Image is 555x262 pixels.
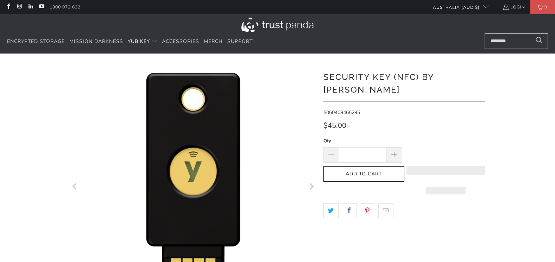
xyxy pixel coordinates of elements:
[69,33,123,50] a: Mission Darkness
[7,33,253,50] nav: Translation missing: en.navigation.header.main_nav
[27,4,33,10] a: Trust Panda Australia on LinkedIn
[323,69,485,96] h1: Security Key (NFC) by [PERSON_NAME]
[162,33,199,50] a: Accessories
[323,166,404,182] button: Add to Cart
[485,33,548,49] input: Search...
[38,4,44,10] a: Trust Panda Australia on YouTube
[323,137,402,145] label: Qty
[503,3,525,11] a: Login
[342,203,357,218] a: Share this on Facebook
[378,203,393,218] a: Email this to a friend
[227,33,253,50] a: Support
[204,38,223,45] span: Merch
[162,38,199,45] span: Accessories
[241,18,314,32] img: Trust Panda Australia
[7,38,65,45] span: Encrypted Storage
[323,121,346,130] span: $45.00
[128,38,150,45] span: YubiKey
[227,38,253,45] span: Support
[331,171,397,177] span: Add to Cart
[360,203,375,218] a: Share this on Pinterest
[530,33,548,49] button: Search
[16,4,22,10] a: Trust Panda Australia on Instagram
[5,4,11,10] a: Trust Panda Australia on Facebook
[128,33,157,50] summary: YubiKey
[323,109,360,116] span: 5060408465295
[7,33,65,50] a: Encrypted Storage
[204,33,223,50] a: Merch
[323,203,339,218] a: Share this on Twitter
[50,3,81,11] a: 1300 072 632
[69,38,123,45] span: Mission Darkness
